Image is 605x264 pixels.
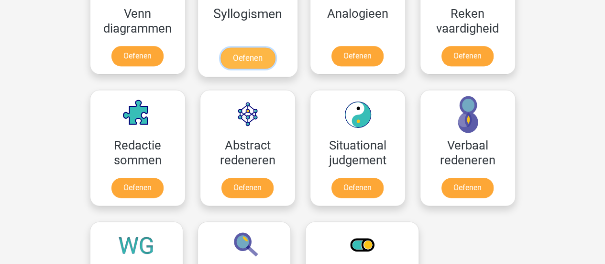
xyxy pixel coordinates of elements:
a: Oefenen [441,178,494,198]
a: Oefenen [441,46,494,66]
a: Oefenen [331,178,384,198]
a: Oefenen [111,46,164,66]
a: Oefenen [221,178,274,198]
a: Oefenen [220,47,275,69]
a: Oefenen [111,178,164,198]
a: Oefenen [331,46,384,66]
